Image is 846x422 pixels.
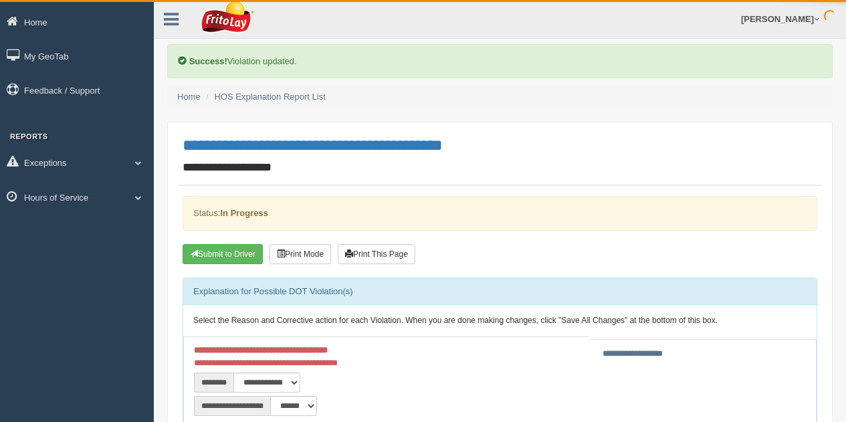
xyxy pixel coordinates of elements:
a: Home [177,92,201,102]
b: Success! [189,56,227,66]
div: Select the Reason and Corrective action for each Violation. When you are done making changes, cli... [183,305,817,337]
a: HOS Explanation Report List [215,92,326,102]
button: Submit To Driver [183,244,263,264]
div: Status: [183,196,817,230]
strong: In Progress [220,208,268,218]
div: Violation updated. [167,44,833,78]
button: Print This Page [338,244,415,264]
div: Explanation for Possible DOT Violation(s) [183,278,817,305]
button: Print Mode [270,244,331,264]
